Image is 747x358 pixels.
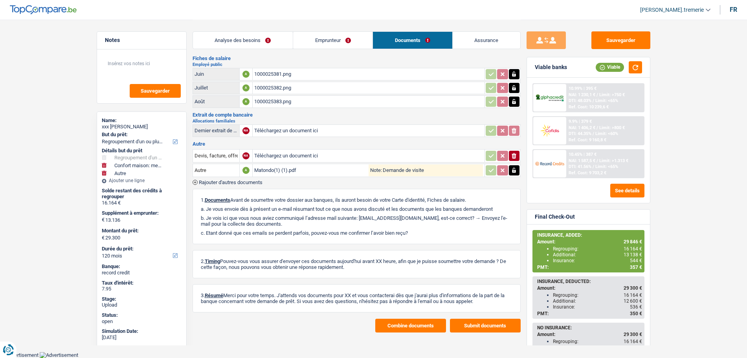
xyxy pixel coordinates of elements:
div: Additional: [553,252,642,258]
div: Insurance: [553,258,642,263]
div: Ref. Cost: 9 160,8 € [569,137,606,142]
div: Final Check-Out [535,214,575,220]
div: Août [195,99,238,104]
div: 1000025381.png [254,68,483,80]
span: DTI: 44.35% [569,131,591,136]
button: Rajouter d'autres documents [193,180,262,185]
div: NO INSURANCE: [537,325,642,331]
h2: Employé public [193,62,521,67]
div: Name: [102,117,182,124]
span: 29 300 € [624,332,642,337]
div: Simulation Date: [102,328,182,334]
span: € [102,235,105,241]
span: 357 € [630,265,642,270]
div: Additional: [553,345,642,350]
span: Limit: >1.313 € [599,158,628,163]
div: Upload [102,302,182,308]
div: fr [730,6,737,13]
span: 16 164 € [624,246,642,252]
span: / [593,131,594,136]
p: 1. Avant de soumettre votre dossier aux banques, ils auront besoin de votre Carte d'identité, Fic... [201,197,512,203]
h3: Autre [193,141,521,146]
span: DTI: 41.56% [569,164,591,169]
div: 1000025383.png [254,96,483,108]
button: Sauvegarder [591,31,650,49]
span: 350 € [630,311,642,316]
div: 16.164 € [102,200,182,206]
div: Solde restant des crédits à regrouper [102,188,182,200]
div: record credit [102,270,182,276]
label: But du prêt: [102,132,180,138]
span: Limit: <60% [595,131,618,136]
span: NAI: 1 230,1 € [569,92,595,97]
div: Juillet [195,85,238,91]
div: Matondo(1) (1).pdf [254,164,369,176]
span: Limit: <65% [595,98,618,103]
div: Stage: [102,296,182,302]
div: [DATE] [102,334,182,341]
div: INSURANCE, DEDUCTED: [537,279,642,284]
div: Regrouping: [553,339,642,344]
p: a. Je vous envoie dès à présent un e-mail résumant tout ce que nous avons discuté et les doc... [201,206,512,212]
div: A [242,98,250,105]
button: Sauvegarder [130,84,181,98]
h5: Notes [105,37,178,44]
img: Record Credits [535,156,564,171]
div: Amount: [537,239,642,245]
span: 29 300 € [624,285,642,291]
div: Ajouter une ligne [102,178,182,183]
span: Documents [205,197,230,203]
a: Documents [373,32,452,49]
span: / [596,92,598,97]
div: Détails but du prêt [102,148,182,154]
div: Banque: [102,263,182,270]
div: Additional: [553,298,642,304]
span: 29 846 € [624,239,642,245]
span: [PERSON_NAME].tremerie [640,7,704,13]
div: Regrouping: [553,292,642,298]
div: A [242,71,250,78]
div: xxx [PERSON_NAME] [102,124,182,130]
div: 9.9% | 379 € [569,119,592,124]
p: b. Je vois ici que vous nous aviez communiqué l’adresse mail suivante: [EMAIL_ADDRESS][DOMAIN_NA... [201,215,512,227]
div: PMT: [537,265,642,270]
span: / [596,158,598,163]
span: € [102,217,105,223]
span: Limit: <65% [595,164,618,169]
span: 536 € [630,304,642,310]
div: Viable [596,63,624,71]
div: open [102,318,182,325]
div: PMT: [537,311,642,316]
a: Analyse des besoins [193,32,293,49]
p: 3. Merci pour votre temps. J'attends vos documents pour XX et vous contacterai dès que j'aurai p... [201,292,512,304]
span: 13 136 € [624,345,642,350]
button: Submit documents [450,319,521,332]
img: TopCompare Logo [10,5,77,15]
div: NA [242,127,250,134]
div: 7.95 [102,286,182,292]
span: DTI: 48.03% [569,98,591,103]
div: Amount: [537,285,642,291]
span: Limit: >800 € [599,125,625,130]
span: NAI: 1 406,2 € [569,125,595,130]
h2: Allocations familiales [193,119,521,123]
span: 544 € [630,258,642,263]
span: Rajouter d'autres documents [199,180,262,185]
div: Viable banks [535,64,567,71]
span: Timing [205,258,220,264]
div: Amount: [537,332,642,337]
div: Status: [102,312,182,318]
label: Supplément à emprunter: [102,210,180,216]
span: / [593,98,594,103]
button: See details [610,184,644,197]
h3: Fiches de salaire [193,56,521,61]
div: Ref. Cost: 10 239,6 € [569,104,609,110]
span: / [593,164,594,169]
span: 13 138 € [624,252,642,258]
span: Limit: >750 € [599,92,625,97]
h3: Extrait de compte bancaire [193,112,521,117]
p: 2. Pouvez-vous vous assurer d'envoyer ces documents aujourd'hui avant XX heure, afin que je puiss... [201,258,512,270]
div: A [242,84,250,91]
span: 16 164 € [624,292,642,298]
label: Note: [369,168,382,173]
